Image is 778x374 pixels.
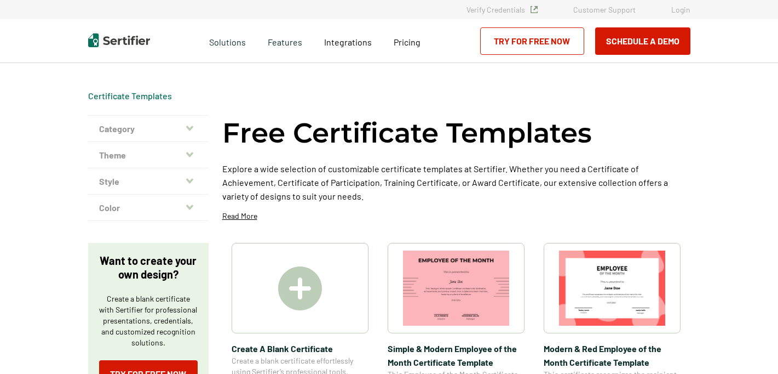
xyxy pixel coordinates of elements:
p: Read More [222,211,257,222]
a: Pricing [394,34,420,48]
a: Verify Credentials [466,5,538,14]
span: Integrations [324,37,372,47]
p: Explore a wide selection of customizable certificate templates at Sertifier. Whether you need a C... [222,162,690,203]
a: Customer Support [573,5,636,14]
a: Try for Free Now [480,27,584,55]
span: Modern & Red Employee of the Month Certificate Template [544,342,681,369]
img: Simple & Modern Employee of the Month Certificate Template [403,251,509,326]
a: Login [671,5,690,14]
div: Breadcrumb [88,90,172,101]
a: Certificate Templates [88,90,172,101]
span: Pricing [394,37,420,47]
p: Create a blank certificate with Sertifier for professional presentations, credentials, and custom... [99,293,198,348]
img: Verified [531,6,538,13]
img: Modern & Red Employee of the Month Certificate Template [559,251,665,326]
span: Create A Blank Certificate [232,342,368,355]
button: Category [88,116,209,142]
span: Features [268,34,302,48]
button: Style [88,168,209,195]
a: Integrations [324,34,372,48]
p: Want to create your own design? [99,254,198,281]
span: Simple & Modern Employee of the Month Certificate Template [388,342,525,369]
span: Solutions [209,34,246,48]
button: Color [88,195,209,221]
img: Sertifier | Digital Credentialing Platform [88,33,150,47]
img: Create A Blank Certificate [278,267,322,310]
h1: Free Certificate Templates [222,115,592,151]
button: Theme [88,142,209,168]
